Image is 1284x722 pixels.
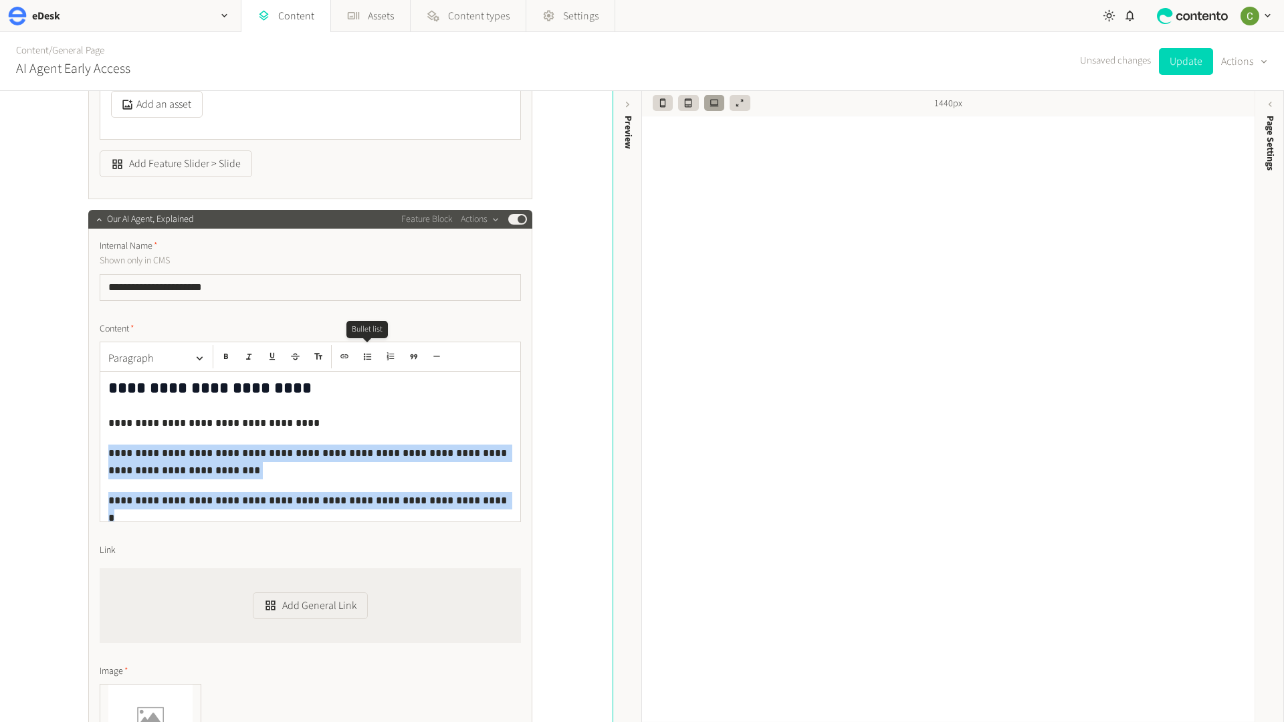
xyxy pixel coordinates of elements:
[16,43,49,57] a: Content
[448,8,510,24] span: Content types
[401,213,453,227] span: Feature Block
[52,43,104,57] a: General Page
[107,213,194,227] span: Our AI Agent, Explained
[100,665,128,679] span: Image
[100,239,158,253] span: Internal Name
[1221,48,1268,75] button: Actions
[32,8,60,24] h2: eDesk
[253,592,368,619] button: Add General Link
[103,345,210,372] button: Paragraph
[346,321,388,338] div: Bullet list
[16,59,130,79] h2: AI Agent Early Access
[934,97,962,111] span: 1440px
[563,8,599,24] span: Settings
[100,544,116,558] span: Link
[1080,53,1151,69] span: Unsaved changes
[1241,7,1259,25] img: Chloe Ryan
[1263,116,1277,170] span: Page Settings
[49,43,52,57] span: /
[111,91,203,118] button: Add an asset
[461,211,500,227] button: Actions
[100,322,134,336] span: Content
[621,116,635,149] div: Preview
[100,150,252,177] button: Add Feature Slider > Slide
[8,7,27,25] img: eDesk
[100,253,404,268] p: Shown only in CMS
[1159,48,1213,75] button: Update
